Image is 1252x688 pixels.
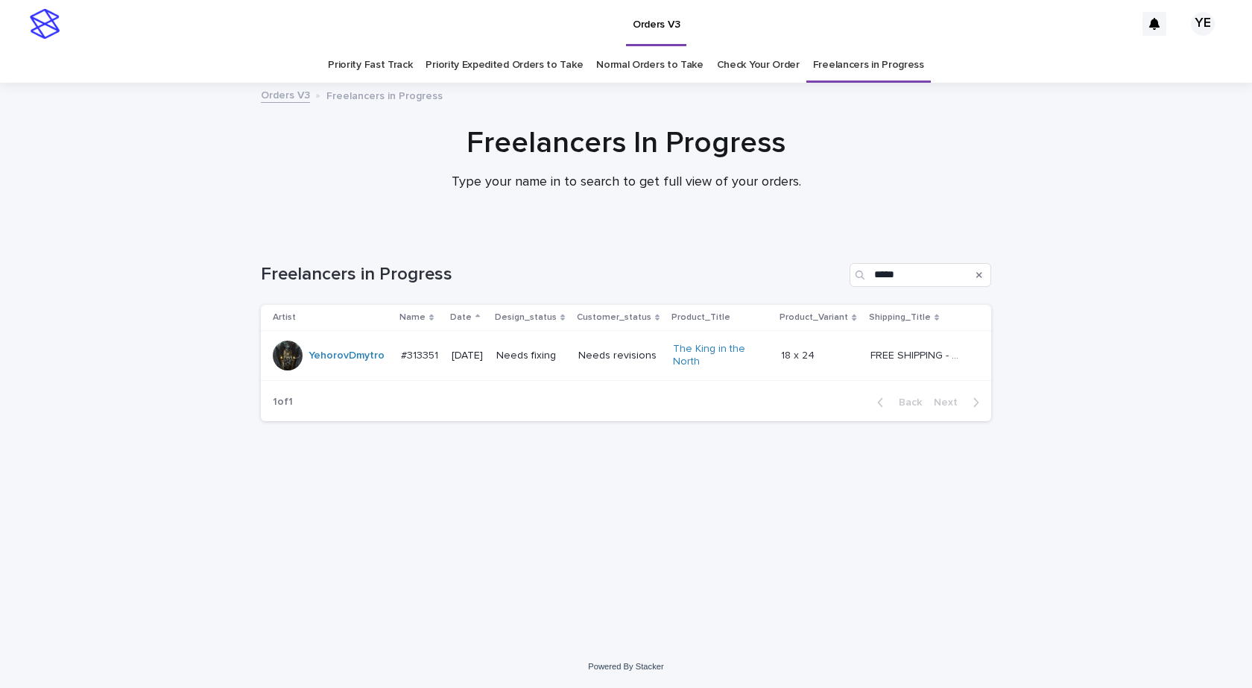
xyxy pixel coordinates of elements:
[261,125,991,161] h1: Freelancers In Progress
[781,347,818,362] p: 18 x 24
[261,384,305,420] p: 1 of 1
[261,264,844,285] h1: Freelancers in Progress
[261,331,991,381] tr: YehorovDmytro #313351#313351 [DATE]Needs fixingNeeds revisionsThe King in the North 18 x 2418 x 2...
[30,9,60,39] img: stacker-logo-s-only.png
[813,48,924,83] a: Freelancers in Progress
[934,397,967,408] span: Next
[309,350,385,362] a: YehorovDmytro
[496,350,566,362] p: Needs fixing
[717,48,800,83] a: Check Your Order
[328,174,924,191] p: Type your name in to search to get full view of your orders.
[596,48,704,83] a: Normal Orders to Take
[261,86,310,103] a: Orders V3
[328,48,412,83] a: Priority Fast Track
[890,397,922,408] span: Back
[673,343,766,368] a: The King in the North
[865,396,928,409] button: Back
[869,309,931,326] p: Shipping_Title
[426,48,583,83] a: Priority Expedited Orders to Take
[780,309,848,326] p: Product_Variant
[273,309,296,326] p: Artist
[399,309,426,326] p: Name
[578,350,661,362] p: Needs revisions
[326,86,443,103] p: Freelancers in Progress
[850,263,991,287] input: Search
[495,309,557,326] p: Design_status
[870,347,967,362] p: FREE SHIPPING - preview in 1-2 business days, after your approval delivery will take 5-10 b.d.
[577,309,651,326] p: Customer_status
[1191,12,1215,36] div: YE
[671,309,730,326] p: Product_Title
[452,350,484,362] p: [DATE]
[928,396,991,409] button: Next
[401,347,441,362] p: #313351
[588,662,663,671] a: Powered By Stacker
[450,309,472,326] p: Date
